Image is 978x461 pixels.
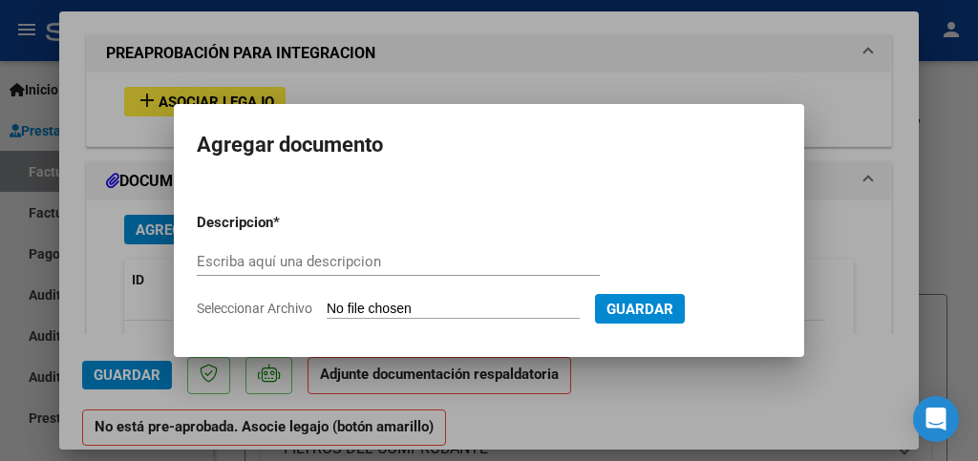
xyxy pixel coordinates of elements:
[595,294,685,324] button: Guardar
[606,301,673,318] span: Guardar
[197,301,312,316] span: Seleccionar Archivo
[913,396,959,442] div: Open Intercom Messenger
[197,127,781,163] h2: Agregar documento
[197,212,372,234] p: Descripcion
